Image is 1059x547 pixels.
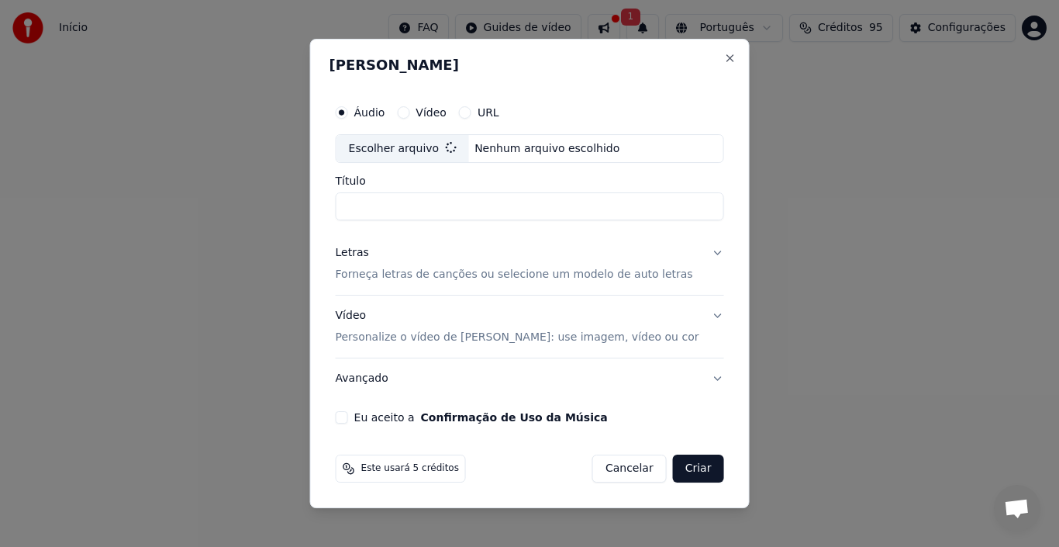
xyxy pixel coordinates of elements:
[336,268,693,283] p: Forneça letras de canções ou selecione um modelo de auto letras
[329,58,730,72] h2: [PERSON_NAME]
[336,330,699,345] p: Personalize o vídeo de [PERSON_NAME]: use imagem, vídeo ou cor
[336,358,724,399] button: Avançado
[336,246,369,261] div: Letras
[354,107,385,118] label: Áudio
[336,234,724,296] button: LetrasForneça letras de canções ou selecione um modelo de auto letras
[592,455,667,483] button: Cancelar
[478,107,499,118] label: URL
[421,412,608,423] button: Eu aceito a
[336,176,724,187] label: Título
[336,135,469,163] div: Escolher arquivo
[354,412,608,423] label: Eu aceito a
[673,455,724,483] button: Criar
[361,462,459,475] span: Este usará 5 créditos
[416,107,447,118] label: Vídeo
[336,296,724,358] button: VídeoPersonalize o vídeo de [PERSON_NAME]: use imagem, vídeo ou cor
[468,141,626,157] div: Nenhum arquivo escolhido
[336,309,699,346] div: Vídeo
